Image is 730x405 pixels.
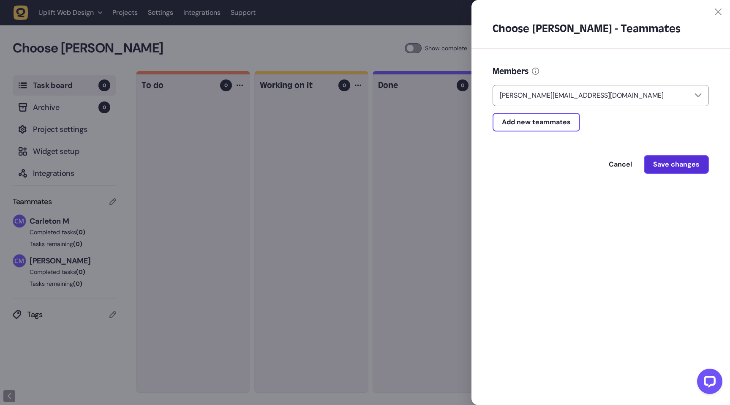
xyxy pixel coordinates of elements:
[493,66,528,77] h5: Members
[609,161,632,168] span: Cancel
[502,119,571,126] span: Add new teammates
[496,90,667,101] p: [PERSON_NAME][EMAIL_ADDRESS][DOMAIN_NAME]
[644,155,709,174] button: Save changes
[653,161,700,168] span: Save changes
[493,113,580,131] button: Add new teammates
[690,365,726,401] iframe: LiveChat chat widget
[493,22,709,36] h2: Choose [PERSON_NAME] - Teammates
[600,156,640,173] button: Cancel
